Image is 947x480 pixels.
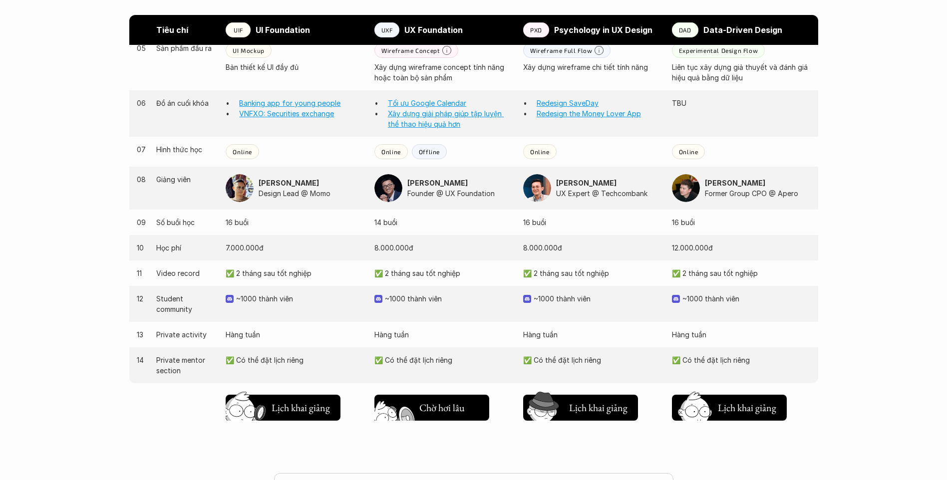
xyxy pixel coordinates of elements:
[537,99,599,107] a: Redesign SaveDay
[137,144,147,155] p: 07
[523,395,638,421] button: Lịch khai giảng
[705,179,765,187] strong: [PERSON_NAME]
[156,43,216,53] p: Sản phẩm đầu ra
[679,47,758,54] p: Experimental Design Flow
[137,174,147,185] p: 08
[523,355,662,365] p: ✅ Có thể đặt lịch riêng
[672,391,787,421] a: Lịch khai giảng
[556,188,662,199] p: UX Expert @ Techcombank
[226,217,364,228] p: 16 buổi
[523,391,638,421] a: Lịch khai giảng
[523,268,662,278] p: ✅ 2 tháng sau tốt nghiệp
[388,99,466,107] a: Tối ưu Google Calendar
[374,242,513,253] p: 8.000.000đ
[234,26,243,33] p: UIF
[137,98,147,108] p: 06
[226,355,364,365] p: ✅ Có thể đặt lịch riêng
[404,25,463,35] strong: UX Foundation
[374,62,513,83] p: Xây dựng wireframe concept tính năng hoặc toàn bộ sản phẩm
[568,401,628,415] h5: Lịch khai giảng
[537,109,641,118] a: Redesign the Money Lover App
[407,179,468,187] strong: [PERSON_NAME]
[705,188,811,199] p: Former Group CPO @ Apero
[523,329,662,340] p: Hàng tuần
[156,329,216,340] p: Private activity
[554,25,652,35] strong: Psychology in UX Design
[381,26,393,33] p: UXF
[717,401,777,415] h5: Lịch khai giảng
[156,242,216,253] p: Học phí
[374,395,489,421] button: Chờ hơi lâu
[233,148,252,155] p: Online
[523,217,662,228] p: 16 buổi
[226,329,364,340] p: Hàng tuần
[682,293,811,304] p: ~1000 thành viên
[259,179,319,187] strong: [PERSON_NAME]
[156,174,216,185] p: Giảng viên
[523,242,662,253] p: 8.000.000đ
[672,329,811,340] p: Hàng tuần
[388,109,504,128] a: Xây dựng giải pháp giúp tập luyện thể thao hiệu quả hơn
[156,98,216,108] p: Đồ án cuối khóa
[679,148,698,155] p: Online
[156,293,216,314] p: Student community
[672,355,811,365] p: ✅ Có thể đặt lịch riêng
[226,268,364,278] p: ✅ 2 tháng sau tốt nghiệp
[534,293,662,304] p: ~1000 thành viên
[137,268,147,278] p: 11
[419,148,440,155] p: Offline
[226,62,364,72] p: Bản thiết kế UI đầy đủ
[374,268,513,278] p: ✅ 2 tháng sau tốt nghiệp
[381,148,401,155] p: Online
[374,355,513,365] p: ✅ Có thể đặt lịch riêng
[703,25,782,35] strong: Data-Driven Design
[530,26,542,33] p: PXD
[156,268,216,278] p: Video record
[233,47,264,54] p: UI Mockup
[156,25,188,35] strong: Tiêu chí
[407,188,513,199] p: Founder @ UX Foundation
[137,217,147,228] p: 09
[530,47,592,54] p: Wireframe Full Flow
[271,401,330,415] h5: Lịch khai giảng
[374,391,489,421] a: Chờ hơi lâu
[226,391,340,421] a: Lịch khai giảng
[523,62,662,72] p: Xây dựng wireframe chi tiết tính năng
[259,188,364,199] p: Design Lead @ Momo
[381,47,440,54] p: Wireframe Concept
[672,242,811,253] p: 12.000.000đ
[679,26,691,33] p: DAD
[137,43,147,53] p: 05
[137,293,147,304] p: 12
[256,25,310,35] strong: UI Foundation
[374,217,513,228] p: 14 buổi
[156,217,216,228] p: Số buổi học
[556,179,617,187] strong: [PERSON_NAME]
[672,98,811,108] p: TBU
[137,329,147,340] p: 13
[156,355,216,376] p: Private mentor section
[530,148,550,155] p: Online
[156,144,216,155] p: Hình thức học
[137,242,147,253] p: 10
[385,293,513,304] p: ~1000 thành viên
[226,395,340,421] button: Lịch khai giảng
[239,99,340,107] a: Banking app for young people
[236,293,364,304] p: ~1000 thành viên
[374,329,513,340] p: Hàng tuần
[672,217,811,228] p: 16 buổi
[672,395,787,421] button: Lịch khai giảng
[672,268,811,278] p: ✅ 2 tháng sau tốt nghiệp
[419,401,465,415] h5: Chờ hơi lâu
[239,109,334,118] a: VNFXO: Securities exchange
[672,62,811,83] p: Liên tục xây dựng giả thuyết và đánh giá hiệu quả bằng dữ liệu
[226,242,364,253] p: 7.000.000đ
[137,355,147,365] p: 14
